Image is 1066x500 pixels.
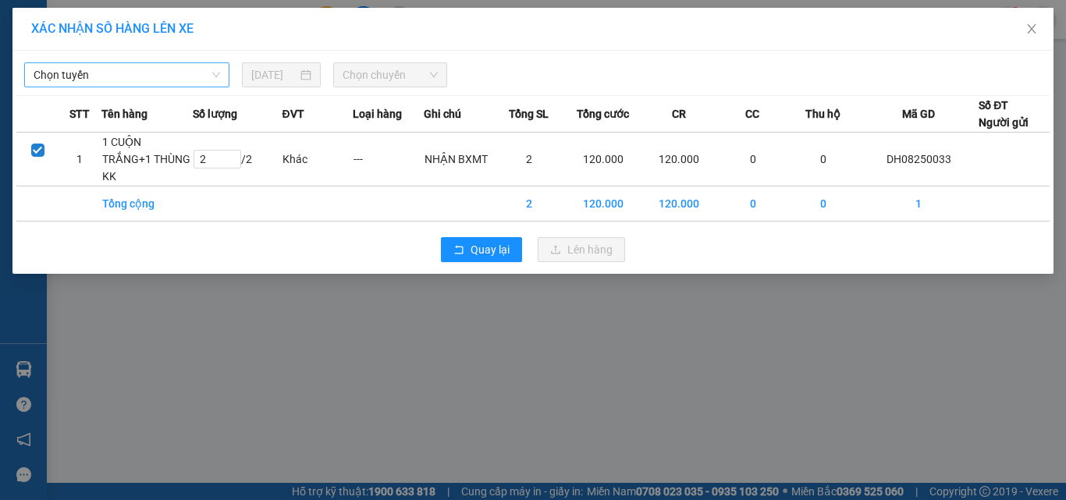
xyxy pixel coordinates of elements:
span: GIAO: [6,101,112,116]
td: 1 [858,186,979,222]
button: Close [1010,8,1054,51]
input: 13/08/2025 [251,66,297,83]
span: STT [69,105,90,122]
td: 120.000 [641,133,717,186]
td: 120.000 [565,133,641,186]
span: Tên hàng [101,105,147,122]
p: GỬI: [6,30,228,45]
td: 2 [494,186,565,222]
span: ĐVT [282,105,304,122]
strong: BIÊN NHẬN GỬI HÀNG [52,9,181,23]
td: 0 [788,186,859,222]
td: Khác [282,133,353,186]
td: DH08250033 [858,133,979,186]
td: NHẬN BXMT [424,133,495,186]
span: close [1025,23,1038,35]
td: 2 [494,133,565,186]
span: XÁC NHẬN SỐ HÀNG LÊN XE [31,21,194,36]
span: CR [672,105,686,122]
span: Chọn tuyến [34,63,220,87]
td: 1 [59,133,101,186]
td: 0 [717,186,788,222]
span: CTY [PERSON_NAME] [84,84,204,99]
td: --- [353,133,424,186]
span: Loại hàng [353,105,402,122]
div: Số ĐT Người gửi [979,97,1029,131]
span: Thu hộ [805,105,840,122]
span: Ghi chú [424,105,461,122]
span: rollback [453,244,464,257]
span: Số lượng [193,105,237,122]
span: CC [745,105,759,122]
span: VP [PERSON_NAME] - [32,30,152,45]
td: 120.000 [641,186,717,222]
span: NHẬN BXMT [41,101,112,116]
span: Tổng cước [577,105,629,122]
td: 0 [717,133,788,186]
p: NHẬN: [6,52,228,82]
td: / 2 [193,133,282,186]
button: uploadLên hàng [538,237,625,262]
span: Mã GD [902,105,935,122]
td: 120.000 [565,186,641,222]
td: 1 CUỘN TRẮNG+1 THÙNG KK [101,133,194,186]
button: rollbackQuay lại [441,237,522,262]
span: 0949673279 - [6,84,204,99]
td: 0 [788,133,859,186]
span: Tổng SL [509,105,549,122]
span: VP [PERSON_NAME] ([GEOGRAPHIC_DATA]) [6,52,157,82]
span: Chọn chuyến [343,63,439,87]
span: Quay lại [471,241,510,258]
td: Tổng cộng [101,186,194,222]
